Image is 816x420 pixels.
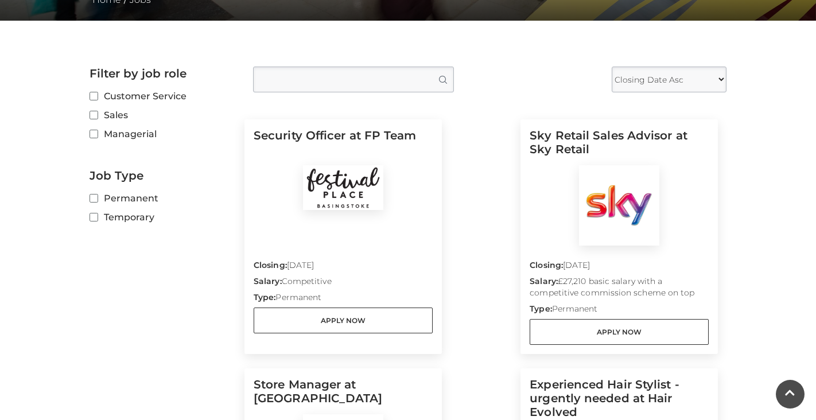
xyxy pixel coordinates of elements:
[90,67,236,80] h2: Filter by job role
[90,191,236,205] label: Permanent
[254,260,287,270] strong: Closing:
[254,129,433,165] h5: Security Officer at FP Team
[530,259,709,275] p: [DATE]
[579,165,659,246] img: Sky Retail
[254,291,433,308] p: Permanent
[530,319,709,345] a: Apply Now
[254,308,433,333] a: Apply Now
[90,89,236,103] label: Customer Service
[530,260,563,270] strong: Closing:
[530,276,558,286] strong: Salary:
[254,292,275,302] strong: Type:
[530,303,709,319] p: Permanent
[530,275,709,303] p: £27,210 basic salary with a competitive commission scheme on top
[530,304,551,314] strong: Type:
[90,127,236,141] label: Managerial
[254,275,433,291] p: Competitive
[90,169,236,182] h2: Job Type
[254,276,282,286] strong: Salary:
[303,165,383,210] img: Festival Place
[254,259,433,275] p: [DATE]
[90,210,236,224] label: Temporary
[254,378,433,414] h5: Store Manager at [GEOGRAPHIC_DATA]
[90,108,236,122] label: Sales
[530,129,709,165] h5: Sky Retail Sales Advisor at Sky Retail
